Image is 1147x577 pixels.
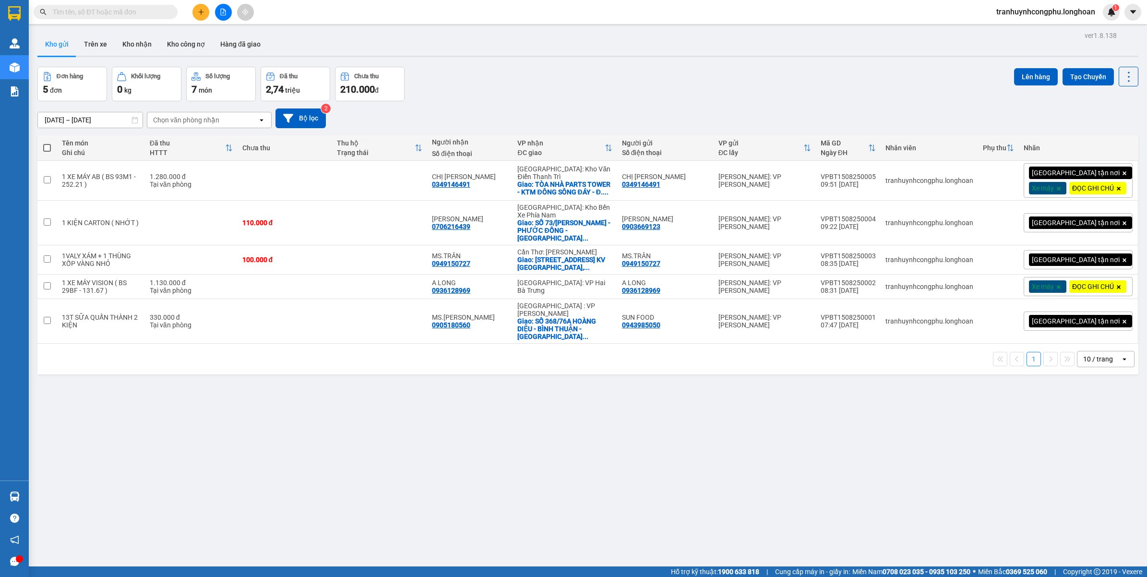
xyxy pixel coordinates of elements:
div: [GEOGRAPHIC_DATA]: Kho Văn Điển Thanh Trì [517,165,612,180]
span: [GEOGRAPHIC_DATA] tận nơi [1032,218,1120,227]
svg: open [258,116,265,124]
img: icon-new-feature [1107,8,1116,16]
div: Trạng thái [337,149,415,156]
div: 0706216439 [432,223,470,230]
strong: CSKH: [26,29,51,37]
button: Chưa thu210.000đ [335,67,405,101]
div: tranhuynhcongphu.longhoan [885,317,973,325]
span: question-circle [10,514,19,523]
strong: 0708 023 035 - 0935 103 250 [883,568,970,576]
th: Toggle SortBy [714,135,816,161]
span: [GEOGRAPHIC_DATA] tận nơi [1032,255,1120,264]
strong: 1900 633 818 [718,568,759,576]
div: [GEOGRAPHIC_DATA] : VP [PERSON_NAME] [517,302,612,317]
div: 0936128969 [432,287,470,294]
div: Đơn hàng [57,73,83,80]
div: VPBT1508250002 [821,279,876,287]
span: món [199,86,212,94]
th: Toggle SortBy [816,135,881,161]
sup: 1 [1112,4,1119,11]
div: 08:31 [DATE] [821,287,876,294]
span: caret-down [1129,8,1137,16]
button: Bộ lọc [275,108,326,128]
span: file-add [220,9,227,15]
div: HÀ QUANG [432,215,508,223]
span: tranhuynhcongphu.longhoan [989,6,1103,18]
div: Phụ thu [983,144,1006,152]
div: 0936128969 [622,287,660,294]
div: 0349146491 [622,180,660,188]
div: VP gửi [718,139,803,147]
span: | [1054,566,1056,577]
div: CHỊ NGỌC ANH [622,173,709,180]
div: 08:35 [DATE] [821,260,876,267]
div: Giao: SỐ 368/76A HOÀNG DIỆU - BÌNH THUẬN - HẢI CHÂU - ĐÀ NẴNG [517,317,612,340]
button: Tạo Chuyến [1063,68,1114,85]
span: Mã đơn: VPBT1508250003 [4,62,98,88]
div: [PERSON_NAME]: VP [PERSON_NAME] [718,279,811,294]
div: Tại văn phòng [150,180,233,188]
div: Đã thu [280,73,298,80]
img: warehouse-icon [10,492,20,502]
div: VPBT1508250001 [821,313,876,321]
div: 13T SỮA QUẤN THÀNH 2 KIỆN [62,313,140,329]
span: [GEOGRAPHIC_DATA] tận nơi [1032,168,1120,177]
span: 210.000 [340,84,375,95]
div: Người nhận [432,138,508,146]
span: CÔNG TY TNHH CHUYỂN PHÁT NHANH BẢO AN [74,20,132,55]
span: Hỗ trợ kỹ thuật: [671,566,759,577]
div: Tại văn phòng [150,287,233,294]
div: Giao: Số 194A đường Tô Vĩnh Diện, tổ 7 KV Bình Thường B, Phường Long Tuyền, Tỉnh Cần Thơ [517,256,612,271]
div: 1 XE MÁY AB ( BS 93M1 - 252.21 ) [62,173,140,188]
div: ver 1.8.138 [1085,30,1117,41]
div: 100.000 đ [242,256,328,264]
span: | [766,566,768,577]
button: 1 [1027,352,1041,366]
span: [GEOGRAPHIC_DATA] tận nơi [1032,317,1120,325]
div: Cần Thơ: [PERSON_NAME] [517,248,612,256]
div: A LONG [622,279,709,287]
th: Toggle SortBy [145,135,238,161]
div: Tại văn phòng [150,321,233,329]
div: 1VALY XÁM + 1 THÙNG XỐP VÀNG NHỎ [62,252,140,267]
div: Mã GD [821,139,868,147]
div: Nhân viên [885,144,973,152]
div: Giao: SỐ 73/PHAN HUY ÍCH - PHƯỚC ĐỒNG - NHA TRANG - KHÁNH HÒA [517,219,612,242]
span: 0109597835 [134,34,195,42]
div: VPBT1508250003 [821,252,876,260]
div: Chưa thu [354,73,379,80]
div: Chọn văn phòng nhận [153,115,219,125]
span: 1 [1114,4,1117,11]
div: 0903669123 [622,223,660,230]
div: TRẦN ĐÌNH THUẬN [622,215,709,223]
svg: open [1121,355,1128,363]
span: [PHONE_NUMBER] [4,29,73,46]
span: search [40,9,47,15]
img: logo-vxr [8,6,21,21]
div: Ngày ĐH [821,149,868,156]
span: copyright [1094,568,1100,575]
strong: MST: [134,34,152,42]
div: Số điện thoại [432,150,508,157]
div: Đã thu [150,139,225,147]
div: Ghi chú [62,149,140,156]
button: Kho công nợ [159,33,213,56]
span: Cung cấp máy in - giấy in: [775,566,850,577]
span: Xe máy [1032,282,1054,291]
span: aim [242,9,249,15]
div: 1.130.000 đ [150,279,233,287]
div: 110.000 đ [242,219,328,227]
div: VP nhận [517,139,604,147]
button: Khối lượng0kg [112,67,181,101]
div: MS.TRÂN [432,252,508,260]
div: ĐC lấy [718,149,803,156]
button: aim [237,4,254,21]
div: 10 / trang [1083,354,1113,364]
button: plus [192,4,209,21]
input: Select a date range. [38,112,143,128]
div: VPBT1508250004 [821,215,876,223]
span: Miền Nam [852,566,970,577]
span: triệu [285,86,300,94]
div: Số lượng [205,73,230,80]
div: CHỊ NGỌC ANH [432,173,508,180]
